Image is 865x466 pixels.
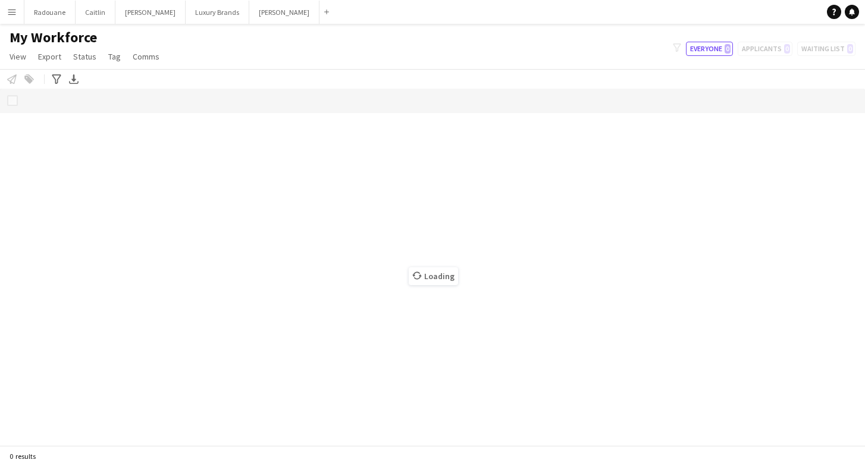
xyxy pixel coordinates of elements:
span: View [10,51,26,62]
span: Status [73,51,96,62]
app-action-btn: Advanced filters [49,72,64,86]
button: Everyone0 [686,42,733,56]
a: Status [68,49,101,64]
span: Comms [133,51,159,62]
button: [PERSON_NAME] [115,1,186,24]
button: Luxury Brands [186,1,249,24]
a: Export [33,49,66,64]
a: Comms [128,49,164,64]
app-action-btn: Export XLSX [67,72,81,86]
a: View [5,49,31,64]
span: My Workforce [10,29,97,46]
span: Export [38,51,61,62]
button: [PERSON_NAME] [249,1,319,24]
span: Loading [409,267,458,285]
button: Caitlin [76,1,115,24]
span: 0 [725,44,731,54]
a: Tag [104,49,126,64]
button: Radouane [24,1,76,24]
span: Tag [108,51,121,62]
